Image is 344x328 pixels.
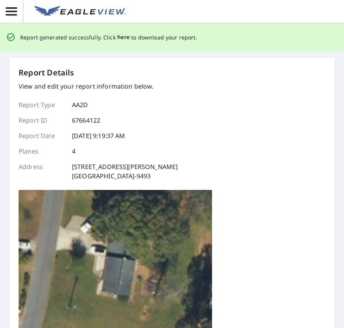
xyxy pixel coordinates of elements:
p: Report Details [19,67,74,79]
p: [STREET_ADDRESS][PERSON_NAME] [GEOGRAPHIC_DATA]-9493 [72,162,178,181]
p: Planes [19,147,65,156]
p: Report ID [19,116,65,125]
p: [DATE] 9:19:37 AM [72,131,125,140]
p: Report Type [19,100,65,109]
p: AA2D [72,100,88,109]
img: EV Logo [34,6,126,17]
button: here [117,32,130,42]
p: 67664122 [72,116,100,125]
p: Report Date [19,131,65,140]
p: Report generated successfully. Click to download your report. [20,32,197,42]
a: EV Logo [30,1,130,22]
p: Address [19,162,65,181]
p: 4 [72,147,75,156]
p: View and edit your report information below. [19,82,178,91]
